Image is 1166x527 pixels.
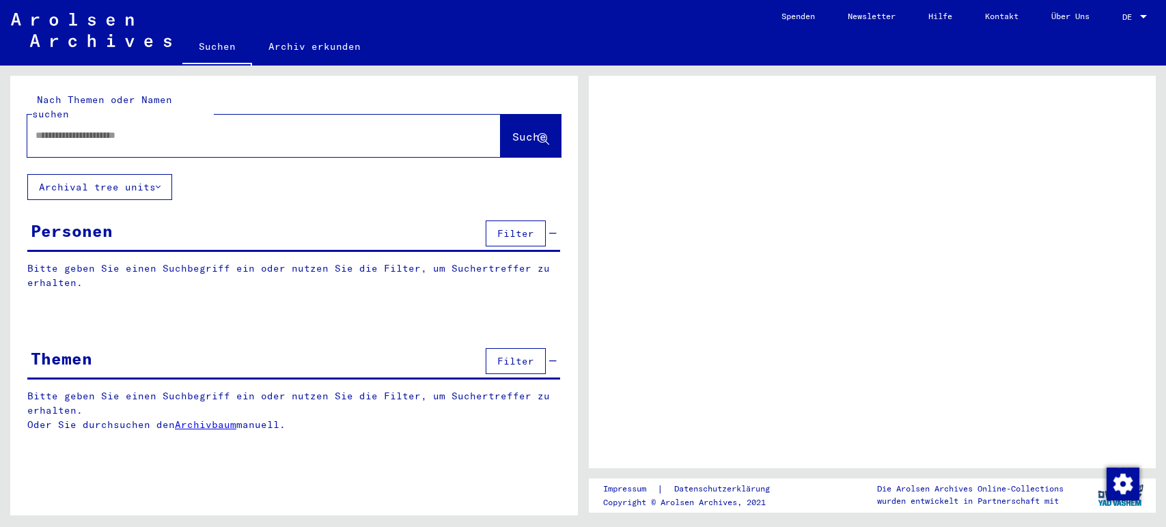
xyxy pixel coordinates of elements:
[501,115,561,157] button: Suche
[252,30,377,63] a: Archiv erkunden
[486,220,546,246] button: Filter
[27,389,561,432] p: Bitte geben Sie einen Suchbegriff ein oder nutzen Sie die Filter, um Suchertreffer zu erhalten. O...
[27,261,560,290] p: Bitte geben Sie einen Suchbegriff ein oder nutzen Sie die Filter, um Suchertreffer zu erhalten.
[603,482,657,496] a: Impressum
[1122,12,1137,22] span: DE
[1107,468,1139,500] img: Zustimmung ändern
[877,483,1064,495] p: Die Arolsen Archives Online-Collections
[1106,467,1139,500] div: Zustimmung ändern
[1095,478,1146,512] img: yv_logo.png
[497,355,534,367] span: Filter
[877,495,1064,507] p: wurden entwickelt in Partnerschaft mit
[11,13,171,47] img: Arolsen_neg.svg
[32,94,172,120] mat-label: Nach Themen oder Namen suchen
[486,348,546,374] button: Filter
[175,418,236,431] a: Archivbaum
[182,30,252,66] a: Suchen
[512,130,546,143] span: Suche
[31,346,92,371] div: Themen
[603,496,786,509] p: Copyright © Arolsen Archives, 2021
[27,174,172,200] button: Archival tree units
[31,218,113,243] div: Personen
[497,227,534,240] span: Filter
[603,482,786,496] div: |
[663,482,786,496] a: Datenschutzerklärung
